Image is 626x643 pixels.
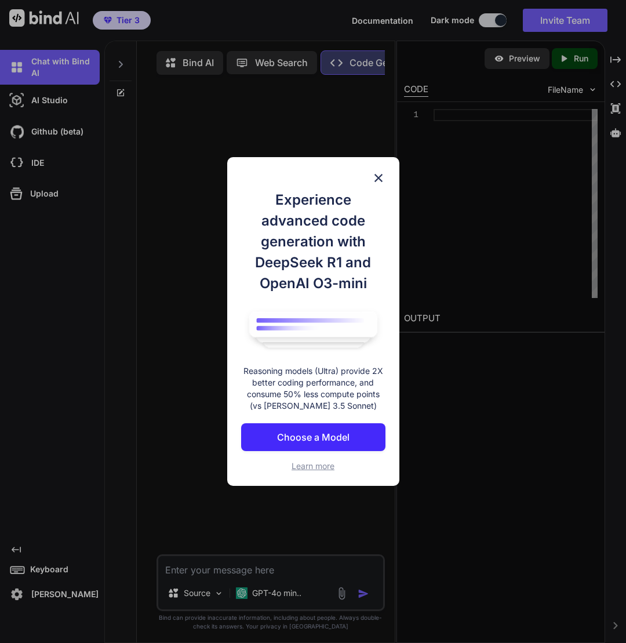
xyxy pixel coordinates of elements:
p: Reasoning models (Ultra) provide 2X better coding performance, and consume 50% less compute point... [241,365,385,412]
img: bind logo [241,306,385,353]
h1: Experience advanced code generation with DeepSeek R1 and OpenAI O3-mini [241,190,385,294]
p: Choose a Model [277,430,350,444]
span: Learn more [292,461,334,471]
button: Choose a Model [241,423,385,451]
img: close [372,171,385,185]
